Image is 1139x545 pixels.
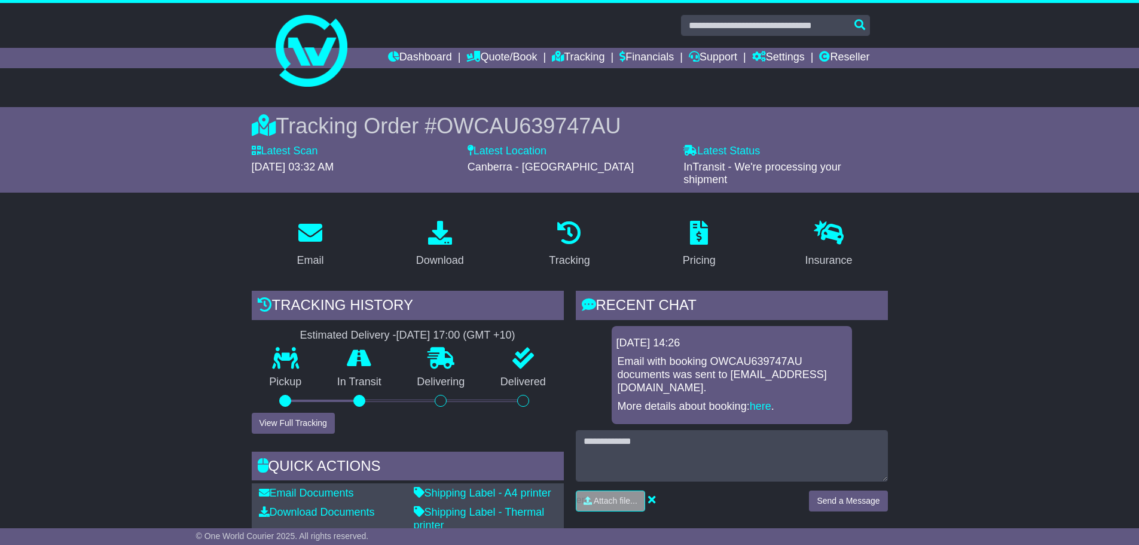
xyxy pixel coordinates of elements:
[252,376,320,389] p: Pickup
[319,376,399,389] p: In Transit
[805,252,853,269] div: Insurance
[252,291,564,323] div: Tracking history
[252,145,318,158] label: Latest Scan
[289,217,331,273] a: Email
[618,355,846,394] p: Email with booking OWCAU639747AU documents was sent to [EMAIL_ADDRESS][DOMAIN_NAME].
[468,161,634,173] span: Canberra - [GEOGRAPHIC_DATA]
[683,145,760,158] label: Latest Status
[414,506,545,531] a: Shipping Label - Thermal printer
[259,487,354,499] a: Email Documents
[552,48,604,68] a: Tracking
[483,376,564,389] p: Delivered
[252,113,888,139] div: Tracking Order #
[252,452,564,484] div: Quick Actions
[616,337,847,350] div: [DATE] 14:26
[436,114,621,138] span: OWCAU639747AU
[541,217,597,273] a: Tracking
[408,217,472,273] a: Download
[618,400,846,413] p: More details about booking: .
[798,217,860,273] a: Insurance
[196,531,369,541] span: © One World Courier 2025. All rights reserved.
[252,413,335,434] button: View Full Tracking
[750,400,771,412] a: here
[252,329,564,342] div: Estimated Delivery -
[752,48,805,68] a: Settings
[675,217,723,273] a: Pricing
[252,161,334,173] span: [DATE] 03:32 AM
[414,487,551,499] a: Shipping Label - A4 printer
[388,48,452,68] a: Dashboard
[399,376,483,389] p: Delivering
[683,252,716,269] div: Pricing
[683,161,841,186] span: InTransit - We're processing your shipment
[396,329,515,342] div: [DATE] 17:00 (GMT +10)
[619,48,674,68] a: Financials
[576,291,888,323] div: RECENT CHAT
[809,491,887,511] button: Send a Message
[259,506,375,518] a: Download Documents
[297,252,323,269] div: Email
[466,48,537,68] a: Quote/Book
[689,48,737,68] a: Support
[819,48,869,68] a: Reseller
[549,252,590,269] div: Tracking
[468,145,546,158] label: Latest Location
[416,252,464,269] div: Download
